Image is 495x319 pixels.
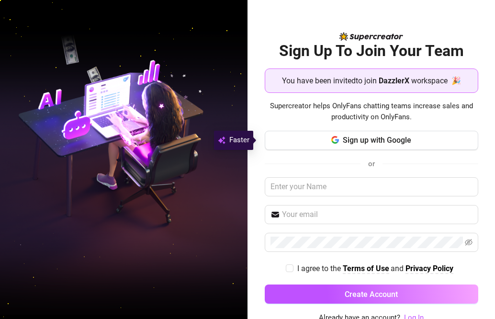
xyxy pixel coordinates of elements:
strong: DazzlerX [379,76,409,85]
img: logo-BBDzfeDw.svg [339,32,403,41]
button: Create Account [265,285,478,304]
span: Sign up with Google [343,136,411,145]
span: or [368,159,375,168]
span: I agree to the [297,264,343,273]
h2: Sign Up To Join Your Team [265,41,478,61]
strong: Terms of Use [343,264,389,273]
a: Privacy Policy [405,264,453,274]
img: svg%3e [218,135,225,146]
span: eye-invisible [465,239,472,246]
span: You have been invited to join [282,75,377,87]
span: Supercreator helps OnlyFans chatting teams increase sales and productivity on OnlyFans. [265,101,478,123]
span: Faster [229,135,249,146]
a: Terms of Use [343,264,389,274]
span: Create Account [345,290,398,299]
button: Sign up with Google [265,131,478,150]
input: Enter your Name [265,177,478,196]
strong: Privacy Policy [405,264,453,273]
input: Your email [282,209,472,220]
span: and [391,264,405,273]
span: workspace 🎉 [411,75,461,87]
